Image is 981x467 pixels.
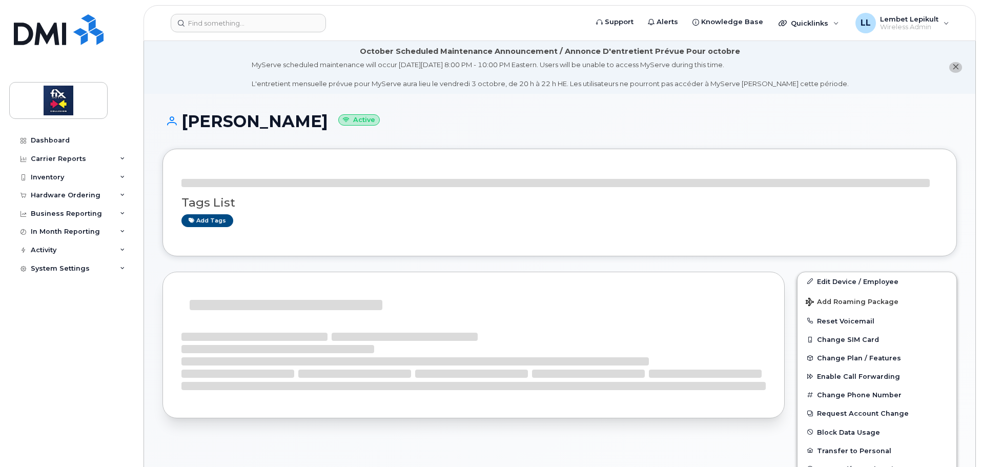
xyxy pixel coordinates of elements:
[798,330,956,349] button: Change SIM Card
[798,441,956,460] button: Transfer to Personal
[798,272,956,291] a: Edit Device / Employee
[360,46,740,57] div: October Scheduled Maintenance Announcement / Annonce D'entretient Prévue Pour octobre
[338,114,380,126] small: Active
[798,291,956,312] button: Add Roaming Package
[252,60,849,89] div: MyServe scheduled maintenance will occur [DATE][DATE] 8:00 PM - 10:00 PM Eastern. Users will be u...
[798,404,956,422] button: Request Account Change
[798,349,956,367] button: Change Plan / Features
[817,354,901,362] span: Change Plan / Features
[949,62,962,73] button: close notification
[806,298,898,308] span: Add Roaming Package
[798,385,956,404] button: Change Phone Number
[181,196,938,209] h3: Tags List
[798,367,956,385] button: Enable Call Forwarding
[798,423,956,441] button: Block Data Usage
[162,112,957,130] h1: [PERSON_NAME]
[798,312,956,330] button: Reset Voicemail
[817,373,900,380] span: Enable Call Forwarding
[181,214,233,227] a: Add tags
